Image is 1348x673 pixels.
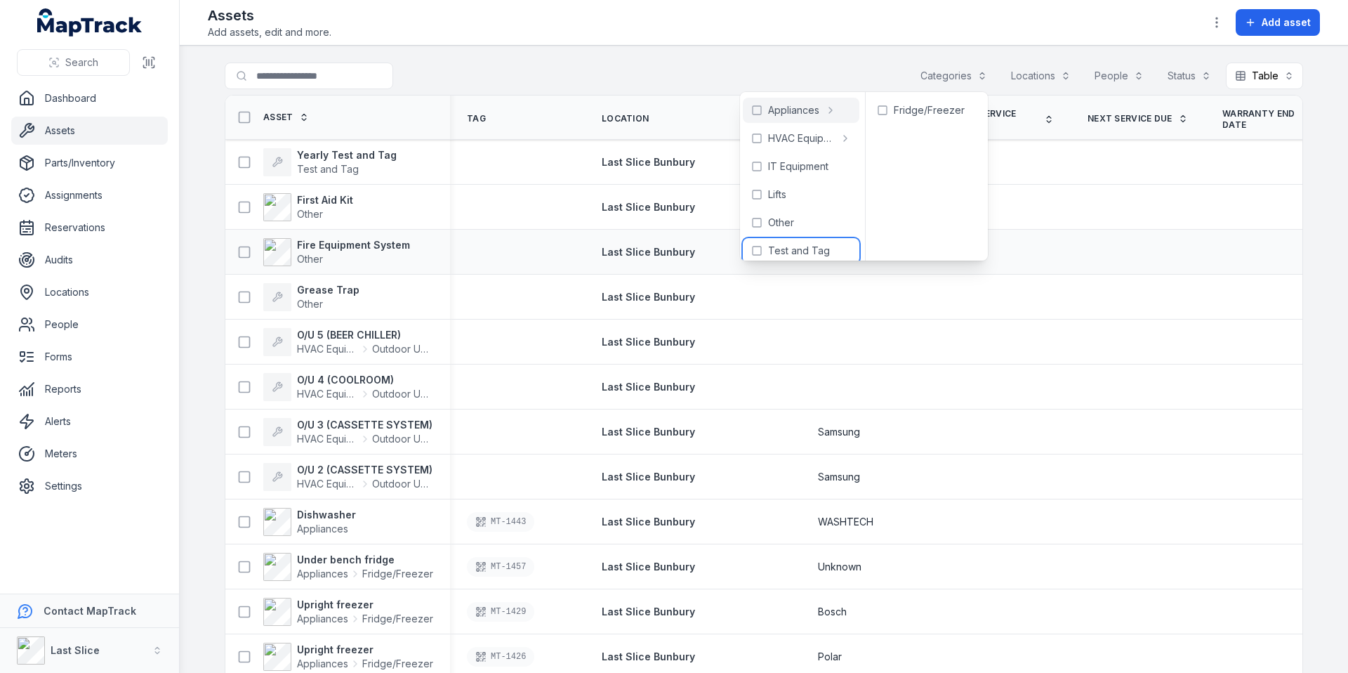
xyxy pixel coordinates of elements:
strong: Upright freezer [297,643,433,657]
span: Appliances [297,567,348,581]
div: MT-1429 [467,602,534,622]
span: Outdoor Unit (Condenser) [372,342,433,356]
strong: O/U 2 (CASSETTE SYSTEM) [297,463,433,477]
a: Last Slice Bunbury [602,425,695,439]
span: Asset [263,112,293,123]
a: O/U 5 (BEER CHILLER)HVAC EquipmentOutdoor Unit (Condenser) [263,328,433,356]
strong: Dishwasher [297,508,356,522]
a: Last Slice Bunbury [602,155,695,169]
button: Status [1158,63,1220,89]
strong: First Aid Kit [297,193,353,207]
button: Search [17,49,130,76]
a: Last Slice Bunbury [602,560,695,574]
span: Outdoor Unit (Condenser) [372,477,433,491]
a: Last Slice Bunbury [602,650,695,664]
button: Add asset [1236,9,1320,36]
strong: O/U 3 (CASSETTE SYSTEM) [297,418,433,432]
a: Next Service Due [1088,113,1188,124]
span: Last Slice Bunbury [602,561,695,573]
span: HVAC Equipment [297,477,358,491]
a: Grease TrapOther [263,283,359,311]
span: Outdoor Unit (Condenser) [372,387,433,401]
span: Appliances [297,612,348,626]
strong: Contact MapTrack [44,605,136,617]
span: HVAC Equipment [297,387,358,401]
a: Reservations [11,214,168,242]
a: Audits [11,246,168,274]
span: Other [297,208,323,220]
a: First Aid KitOther [263,193,353,221]
span: HVAC Equipment [297,432,358,446]
span: Warranty End Date [1222,108,1308,131]
span: Search [65,55,98,70]
span: Fridge/Freezer [894,103,965,117]
span: Last Slice Bunbury [602,201,695,213]
span: Last Slice Bunbury [602,426,695,438]
span: Fridge/Freezer [362,657,433,671]
a: Last Slice Bunbury [602,380,695,394]
strong: Under bench fridge [297,553,433,567]
a: Locations [11,278,168,306]
a: Last service date [953,108,1054,131]
a: Assets [11,117,168,145]
button: Table [1226,63,1303,89]
a: Last Slice Bunbury [602,605,695,619]
a: Forms [11,343,168,371]
a: Last Slice Bunbury [602,200,695,214]
span: Samsung [818,425,860,439]
strong: Fire Equipment System [297,238,410,252]
span: Last Slice Bunbury [602,471,695,483]
span: Last Slice Bunbury [602,336,695,348]
a: O/U 2 (CASSETTE SYSTEM)HVAC EquipmentOutdoor Unit (Condenser) [263,463,433,491]
a: O/U 3 (CASSETTE SYSTEM)HVAC EquipmentOutdoor Unit (Condenser) [263,418,433,446]
span: Fridge/Freezer [362,567,433,581]
a: O/U 4 (COOLROOM)HVAC EquipmentOutdoor Unit (Condenser) [263,373,433,401]
a: Warranty End Date [1222,108,1323,131]
span: Appliances [297,523,348,535]
a: Last Slice Bunbury [602,290,695,304]
a: Assignments [11,181,168,209]
span: Other [297,253,323,265]
a: Parts/Inventory [11,149,168,177]
strong: Grease Trap [297,283,359,297]
a: Settings [11,472,168,500]
span: Fridge/Freezer [362,612,433,626]
strong: Yearly Test and Tag [297,148,397,162]
span: Last Slice Bunbury [602,606,695,618]
span: Appliances [297,657,348,671]
a: Upright freezerAppliancesFridge/Freezer [263,598,433,626]
a: Fire Equipment SystemOther [263,238,410,266]
span: Test and Tag [768,244,830,258]
a: Reports [11,375,168,403]
span: Last Slice Bunbury [602,291,695,303]
span: WASHTECH [818,515,873,529]
strong: Upright freezer [297,598,433,612]
span: Add assets, edit and more. [208,25,331,39]
strong: O/U 4 (COOLROOM) [297,373,433,387]
span: Last Slice Bunbury [602,651,695,662]
a: Asset [263,112,309,123]
span: Last service date [953,108,1038,131]
a: People [11,311,168,339]
span: Test and Tag [297,163,359,175]
a: Last Slice Bunbury [602,515,695,529]
span: Other [297,298,323,310]
span: Add asset [1262,15,1311,30]
a: MapTrack [37,8,143,37]
span: Tag [467,113,486,124]
span: HVAC Equipment [297,342,358,356]
span: Next Service Due [1088,113,1172,124]
span: Last Slice Bunbury [602,246,695,258]
a: Under bench fridgeAppliancesFridge/Freezer [263,553,433,581]
a: Alerts [11,407,168,436]
button: People [1085,63,1153,89]
strong: O/U 5 (BEER CHILLER) [297,328,433,342]
span: Last Slice Bunbury [602,381,695,393]
span: Outdoor Unit (Condenser) [372,432,433,446]
span: Last Slice Bunbury [602,516,695,528]
a: DishwasherAppliances [263,508,356,536]
span: Appliances [768,103,819,117]
div: MT-1443 [467,512,534,532]
a: Dashboard [11,84,168,112]
span: IT Equipment [768,159,828,174]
